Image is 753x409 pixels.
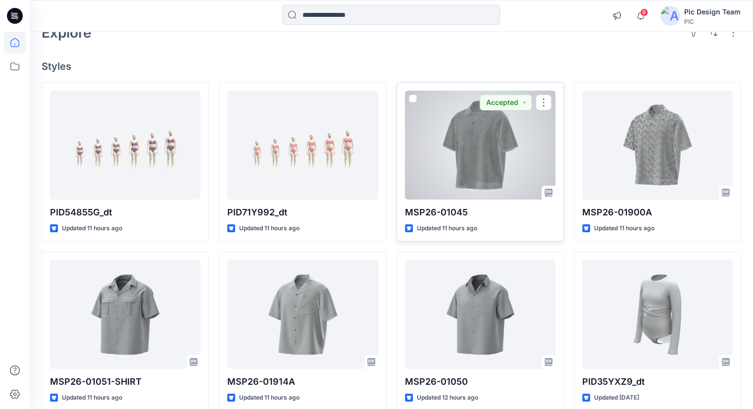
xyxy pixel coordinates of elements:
span: 9 [640,8,648,16]
img: avatar [660,6,680,26]
p: MSP26-01914A [227,375,378,389]
div: Pic Design Team [684,6,741,18]
a: PID54855G_dt [50,91,201,200]
p: PID71Y992_dt [227,205,378,219]
p: PID35YXZ9_dt [582,375,733,389]
p: MSP26-01900A [582,205,733,219]
p: MSP26-01050 [405,375,555,389]
p: MSP26-01045 [405,205,555,219]
h4: Styles [42,60,741,72]
div: PIC [684,18,741,25]
p: PID54855G_dt [50,205,201,219]
a: PID71Y992_dt [227,91,378,200]
h2: Explore [42,25,92,41]
p: Updated [DATE] [594,393,639,403]
a: MSP26-01050 [405,260,555,369]
a: MSP26-01900A [582,91,733,200]
p: Updated 11 hours ago [62,393,122,403]
p: Updated 11 hours ago [62,223,122,234]
a: MSP26-01051-SHIRT [50,260,201,369]
p: Updated 11 hours ago [239,223,300,234]
a: MSP26-01914A [227,260,378,369]
p: MSP26-01051-SHIRT [50,375,201,389]
p: Updated 11 hours ago [417,223,477,234]
p: Updated 11 hours ago [239,393,300,403]
a: MSP26-01045 [405,91,555,200]
p: Updated 11 hours ago [594,223,654,234]
a: PID35YXZ9_dt [582,260,733,369]
p: Updated 12 hours ago [417,393,478,403]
